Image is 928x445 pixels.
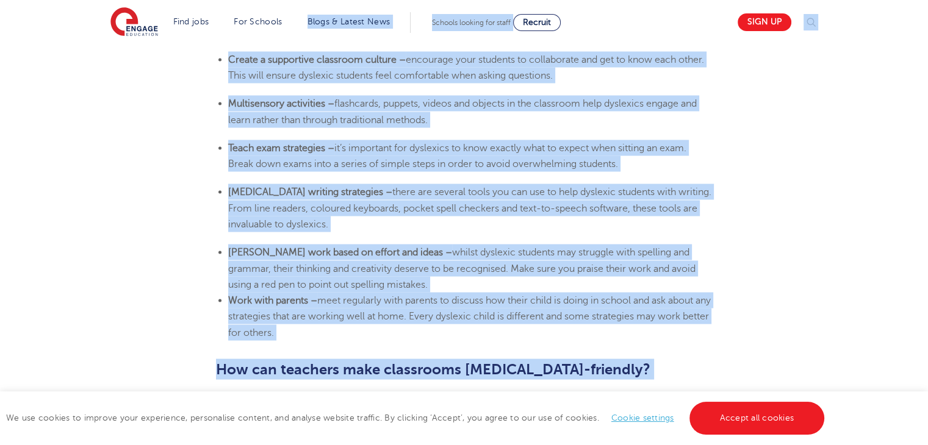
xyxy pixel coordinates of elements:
[228,246,696,290] span: whilst dyslexic students may struggle with spelling and grammar, their thinking and creativity de...
[228,186,392,197] b: [MEDICAL_DATA] writing strategies –
[308,17,390,26] a: Blogs & Latest News
[513,14,561,31] a: Recruit
[228,294,317,305] b: Work with parents –
[228,98,334,109] b: Multisensory activities –
[234,17,282,26] a: For Schools
[216,360,650,377] b: How can teachers make classrooms [MEDICAL_DATA]-friendly?
[6,413,827,422] span: We use cookies to improve your experience, personalise content, and analyse website traffic. By c...
[228,246,452,257] b: [PERSON_NAME] work based on effort and ideas –
[738,13,791,31] a: Sign up
[611,413,674,422] a: Cookie settings
[228,54,704,80] span: encourage your students to collaborate and get to know each other. This will ensure dyslexic stud...
[228,98,697,124] span: flashcards, puppets, videos and objects in the classroom help dyslexics engage and learn rather t...
[432,18,511,27] span: Schools looking for staff
[228,294,711,338] span: meet regularly with parents to discuss how their child is doing in school and ask about any strat...
[689,402,825,435] a: Accept all cookies
[228,54,406,65] b: Create a supportive classroom culture –
[523,18,551,27] span: Recruit
[228,142,686,169] span: it’s important for dyslexics to know exactly what to expect when sitting an exam. Break down exam...
[228,142,334,153] b: Teach exam strategies –
[173,17,209,26] a: Find jobs
[110,7,158,38] img: Engage Education
[228,186,711,229] span: there are several tools you can use to help dyslexic students with writing. From line readers, co...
